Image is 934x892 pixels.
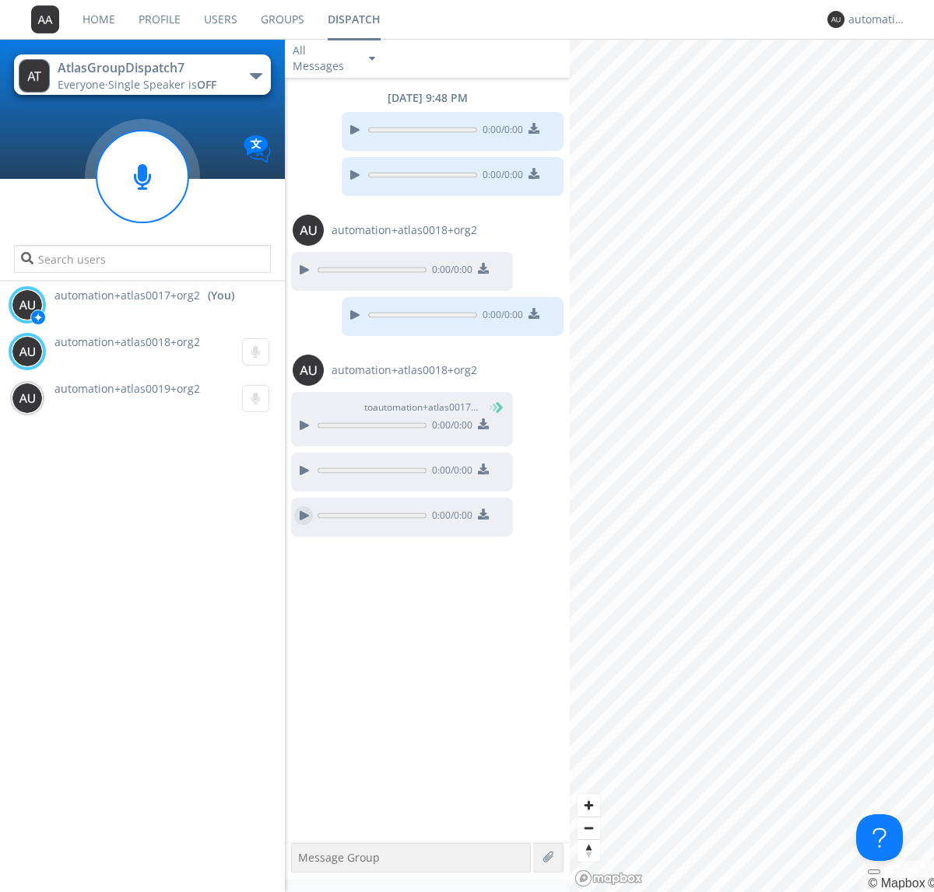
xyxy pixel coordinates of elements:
img: caret-down-sm.svg [369,57,375,61]
img: 373638.png [31,5,59,33]
span: Single Speaker is [108,77,216,92]
img: download media button [478,263,489,274]
img: 373638.png [19,59,50,93]
button: AtlasGroupDispatch7Everyone·Single Speaker isOFF [14,54,270,95]
a: Mapbox logo [574,869,643,887]
span: automation+atlas0017+org2 [54,288,200,303]
button: Toggle attribution [868,869,880,874]
div: All Messages [293,43,355,74]
img: 373638.png [293,215,324,246]
div: (You) [208,288,234,303]
img: download media button [478,509,489,519]
img: 373638.png [12,289,43,320]
div: [DATE] 9:48 PM [285,90,570,106]
span: 0:00 / 0:00 [427,463,472,481]
img: 373638.png [12,336,43,367]
img: 373638.png [12,383,43,414]
iframe: Toggle Customer Support [856,814,903,861]
span: Zoom out [578,817,600,839]
img: Translation enabled [244,135,271,163]
img: 373638.png [293,355,324,386]
span: 0:00 / 0:00 [427,263,472,280]
button: Reset bearing to north [578,839,600,862]
span: automation+atlas0018+org2 [332,362,477,378]
input: Search users [14,245,270,273]
img: download media button [528,123,539,134]
div: automation+atlas0017+org2 [848,12,907,27]
img: download media button [478,463,489,474]
span: 0:00 / 0:00 [427,418,472,436]
div: AtlasGroupDispatch7 [58,59,233,77]
img: download media button [478,418,489,429]
img: download media button [528,308,539,319]
span: automation+atlas0018+org2 [54,334,200,349]
div: Everyone · [58,77,233,93]
span: to automation+atlas0017+org2 [364,401,481,415]
img: 373638.png [827,11,844,28]
span: automation+atlas0018+org2 [332,222,477,238]
button: Zoom out [578,817,600,839]
span: 0:00 / 0:00 [477,308,523,325]
span: OFF [197,77,216,92]
span: automation+atlas0019+org2 [54,381,200,396]
button: Zoom in [578,794,600,817]
span: 0:00 / 0:00 [477,168,523,185]
img: download media button [528,168,539,179]
span: 0:00 / 0:00 [477,123,523,140]
a: Mapbox [868,876,925,890]
span: 0:00 / 0:00 [427,509,472,526]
